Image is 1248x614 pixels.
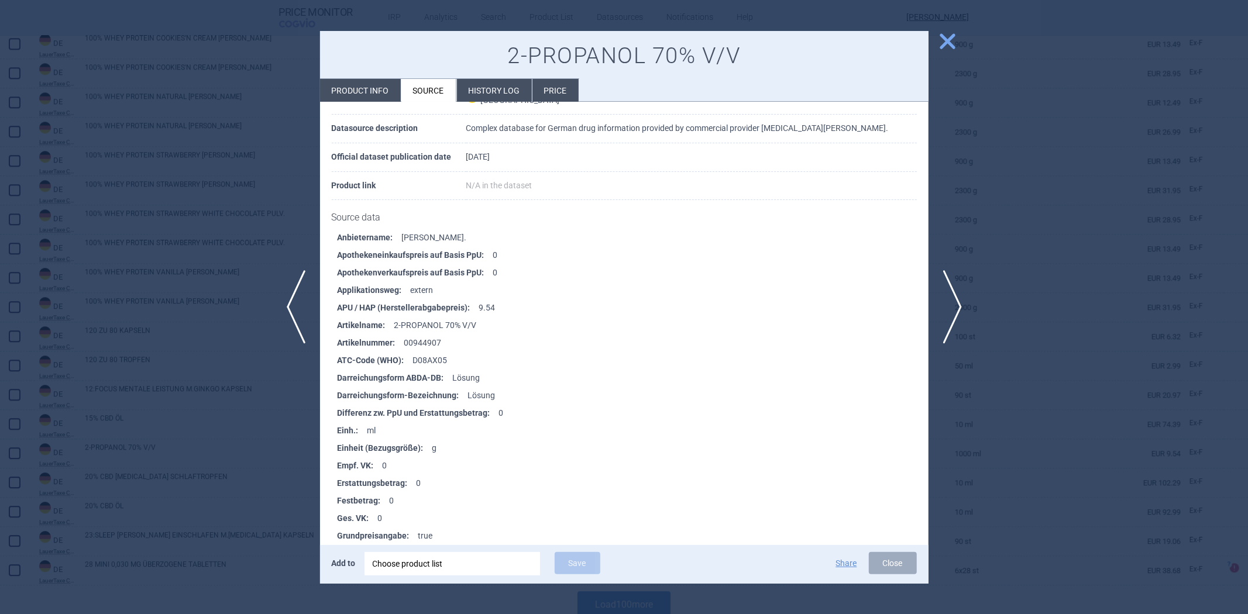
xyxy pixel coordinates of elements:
[338,439,929,457] li: g
[338,422,929,439] li: ml
[338,439,432,457] strong: Einheit (Bezugsgröße) :
[332,115,466,143] th: Datasource description
[338,404,499,422] strong: Differenz zw. PpU und Erstattungsbetrag :
[338,422,367,439] strong: Einh. :
[836,559,857,567] button: Share
[555,552,600,574] button: Save
[338,281,929,299] li: extern
[332,143,466,172] th: Official dataset publication date
[532,79,579,102] li: Price
[338,229,929,246] li: [PERSON_NAME].
[365,552,540,575] div: Choose product list
[338,351,413,369] strong: ATC-Code (WHO) :
[338,387,929,404] li: Lösung
[338,281,411,299] strong: Applikationsweg :
[332,552,356,574] p: Add to
[338,299,929,316] li: 9.54
[338,474,417,492] strong: Erstattungsbetrag :
[338,387,468,404] strong: Darreichungsform-Bezeichnung :
[338,229,402,246] strong: Anbietername :
[338,492,390,509] strong: Festbetrag :
[338,474,929,492] li: 0
[338,404,929,422] li: 0
[338,457,383,474] strong: Empf. VK :
[338,527,418,544] strong: Grundpreisangabe :
[466,115,917,143] td: Complex database for German drug information provided by commercial provider [MEDICAL_DATA][PERSO...
[332,172,466,201] th: Product link
[332,43,917,70] h1: 2-PROPANOL 70% V/V
[338,334,404,351] strong: Artikelnummer :
[338,316,929,334] li: 2-PROPANOL 70% V/V
[338,509,929,527] li: 0
[338,527,929,544] li: true
[401,79,456,102] li: Source
[869,552,917,574] button: Close
[338,334,929,351] li: 00944907
[373,552,532,575] div: Choose product list
[338,246,493,264] strong: Apothekeneinkaufspreis auf Basis PpU :
[338,264,929,281] li: 0
[338,264,493,281] strong: Apothekenverkaufspreis auf Basis PpU :
[338,246,929,264] li: 0
[338,457,929,474] li: 0
[338,351,929,369] li: D08AX05
[332,212,917,223] h1: Source data
[338,369,929,387] li: Lösung
[338,316,394,334] strong: Artikelname :
[466,143,917,172] td: [DATE]
[320,79,401,102] li: Product info
[338,509,378,527] strong: Ges. VK :
[338,299,479,316] strong: APU / HAP (Herstellerabgabepreis) :
[457,79,532,102] li: History log
[338,369,453,387] strong: Darreichungsform ABDA-DB :
[466,181,532,190] span: N/A in the dataset
[338,492,929,509] li: 0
